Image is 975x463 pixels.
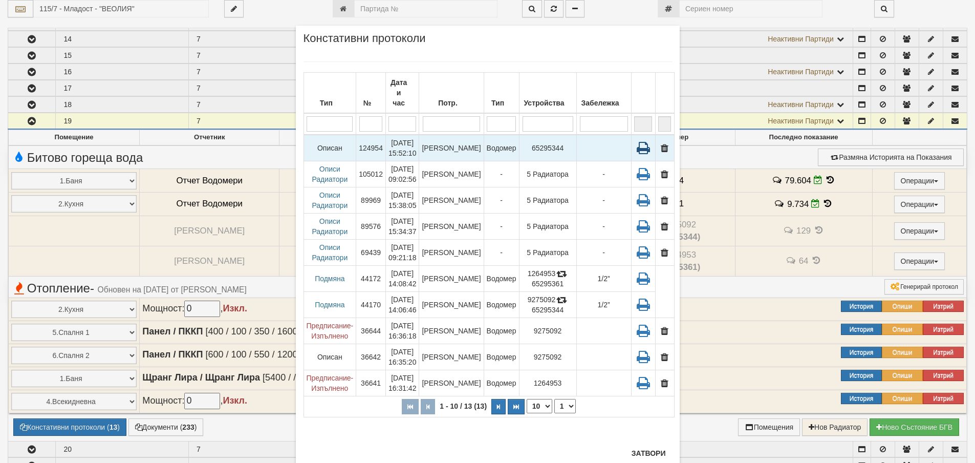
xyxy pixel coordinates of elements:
[402,399,419,414] button: Първа страница
[359,96,383,110] div: №
[385,214,419,240] td: [DATE] 15:34:37
[519,370,576,396] td: 1264953
[655,73,674,114] th: : No sort applied, activate to apply an ascending sort
[519,344,576,370] td: 9275092
[385,161,419,187] td: [DATE] 09:02:56
[385,370,419,396] td: [DATE] 16:31:42
[419,318,484,344] td: [PERSON_NAME]
[576,73,631,114] th: Забележка: No sort applied, activate to apply an ascending sort
[304,370,356,396] td: Предписание
[356,292,386,318] td: 44170
[356,73,386,114] th: №: No sort applied, activate to apply an ascending sort
[519,292,576,318] td: 9275092 65295344
[484,370,519,396] td: Водомер
[419,135,484,161] td: [PERSON_NAME]
[519,318,576,344] td: 9275092
[519,73,576,114] th: Устройства: No sort applied, activate to apply an ascending sort
[519,240,576,266] td: 5 Радиатора
[385,135,419,161] td: [DATE] 15:52:10
[385,292,419,318] td: [DATE] 14:06:46
[631,73,655,114] th: : No sort applied, sorting is disabled
[356,135,386,161] td: 124954
[484,214,519,240] td: -
[508,399,525,414] button: Последна страница
[522,96,574,110] div: Устройства
[385,73,419,114] th: Дата и час: Descending sort applied, activate to apply an ascending sort
[304,240,356,266] td: Описи Радиатори
[385,318,419,344] td: [DATE] 16:36:18
[356,214,386,240] td: 89576
[484,266,519,292] td: Водомер
[576,214,631,240] td: -
[419,73,484,114] th: Потр.: No sort applied, activate to apply an ascending sort
[307,96,354,110] div: Тип
[304,266,356,292] td: Подмяна
[484,161,519,187] td: -
[304,161,356,187] td: Описи Радиатори
[519,187,576,214] td: 5 Радиатора
[304,344,356,370] td: Описан
[419,266,484,292] td: [PERSON_NAME]
[484,318,519,344] td: Водомер
[576,187,631,214] td: -
[356,240,386,266] td: 69439
[385,344,419,370] td: [DATE] 16:35:20
[625,445,672,461] button: Затвори
[484,344,519,370] td: Водомер
[356,318,386,344] td: 36644
[419,214,484,240] td: [PERSON_NAME]
[527,399,552,413] select: Брой редове на страница
[422,96,481,110] div: Потр.
[576,266,631,292] td: 1/2”
[304,135,356,161] td: Описан
[519,135,576,161] td: 65295344
[356,161,386,187] td: 105012
[419,370,484,396] td: [PERSON_NAME]
[385,266,419,292] td: [DATE] 14:08:42
[388,75,417,110] div: Дата и час
[421,399,435,414] button: Предишна страница
[419,240,484,266] td: [PERSON_NAME]
[579,96,629,110] div: Забележка
[304,214,356,240] td: Описи Радиатори
[519,266,576,292] td: 1264953 65295361
[304,292,356,318] td: Подмяна
[519,161,576,187] td: 5 Радиатора
[304,73,356,114] th: Тип: No sort applied, activate to apply an ascending sort
[519,214,576,240] td: 5 Радиатора
[304,33,426,51] span: Констативни протоколи
[356,266,386,292] td: 44172
[356,344,386,370] td: 36642
[484,187,519,214] td: -
[576,292,631,318] td: 1/2”
[484,292,519,318] td: Водомер
[484,135,519,161] td: Водомер
[356,370,386,396] td: 36641
[385,240,419,266] td: [DATE] 09:21:18
[554,399,576,413] select: Страница номер
[484,73,519,114] th: Тип: No sort applied, activate to apply an ascending sort
[491,399,506,414] button: Следваща страница
[304,187,356,214] td: Описи Радиатори
[487,96,516,110] div: Тип
[356,187,386,214] td: 89969
[419,161,484,187] td: [PERSON_NAME]
[304,318,356,344] td: Предписание
[385,187,419,214] td: [DATE] 15:38:05
[484,240,519,266] td: -
[419,344,484,370] td: [PERSON_NAME]
[419,187,484,214] td: [PERSON_NAME]
[419,292,484,318] td: [PERSON_NAME]
[576,240,631,266] td: -
[576,161,631,187] td: -
[437,402,489,410] span: 1 - 10 / 13 (13)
